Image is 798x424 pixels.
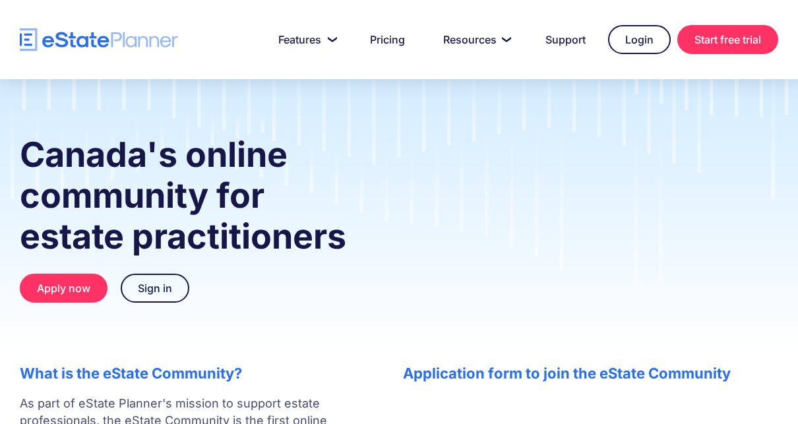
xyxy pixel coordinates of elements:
a: Pricing [354,26,421,53]
a: Support [530,26,601,53]
a: Features [262,26,348,53]
strong: Canada's online community for estate practitioners [20,134,346,257]
a: Resources [427,26,523,53]
h2: What is the eState Community? [20,365,377,382]
a: home [20,28,178,51]
a: Sign in [121,274,189,303]
a: Login [608,25,671,54]
h2: Application form to join the eState Community [403,365,779,382]
a: Start free trial [677,25,778,54]
a: Apply now [20,274,107,303]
